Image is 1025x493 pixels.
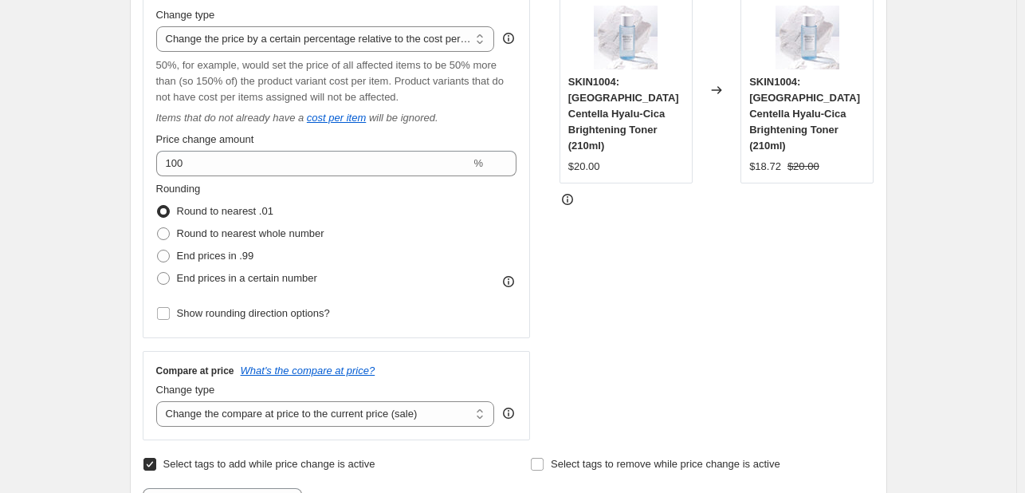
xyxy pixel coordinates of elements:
h3: Compare at price [156,365,234,377]
span: Select tags to add while price change is active [163,458,375,470]
i: will be ignored. [369,112,438,124]
span: Price change amount [156,133,254,145]
span: % [473,157,483,169]
input: 50 [156,151,471,176]
span: Select tags to remove while price change is active [551,458,780,470]
span: Rounding [156,183,201,195]
span: Change type [156,9,215,21]
span: Show rounding direction options? [177,307,330,319]
div: help [501,30,516,46]
span: Round to nearest whole number [177,227,324,239]
span: End prices in a certain number [177,272,317,284]
strike: $20.00 [787,159,819,175]
div: $20.00 [568,159,600,175]
div: $18.72 [749,159,781,175]
span: End prices in .99 [177,250,254,262]
button: What's the compare at price? [241,365,375,377]
span: SKIN1004: [GEOGRAPHIC_DATA] Centella Hyalu-Cica Brightening Toner (210ml) [568,76,679,152]
img: FullSizeRender_42da5ebd-3551-4b06-979a-856503c64a84_80x.webp [776,6,839,69]
a: cost per item [307,112,366,124]
span: 50%, for example, would set the price of all affected items to be 50% more than (so 150% of) the ... [156,59,504,103]
span: Change type [156,384,215,396]
span: Round to nearest .01 [177,205,273,217]
i: Items that do not already have a [156,112,304,124]
img: FullSizeRender_42da5ebd-3551-4b06-979a-856503c64a84_80x.webp [594,6,658,69]
div: help [501,405,516,421]
span: SKIN1004: [GEOGRAPHIC_DATA] Centella Hyalu-Cica Brightening Toner (210ml) [749,76,860,152]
